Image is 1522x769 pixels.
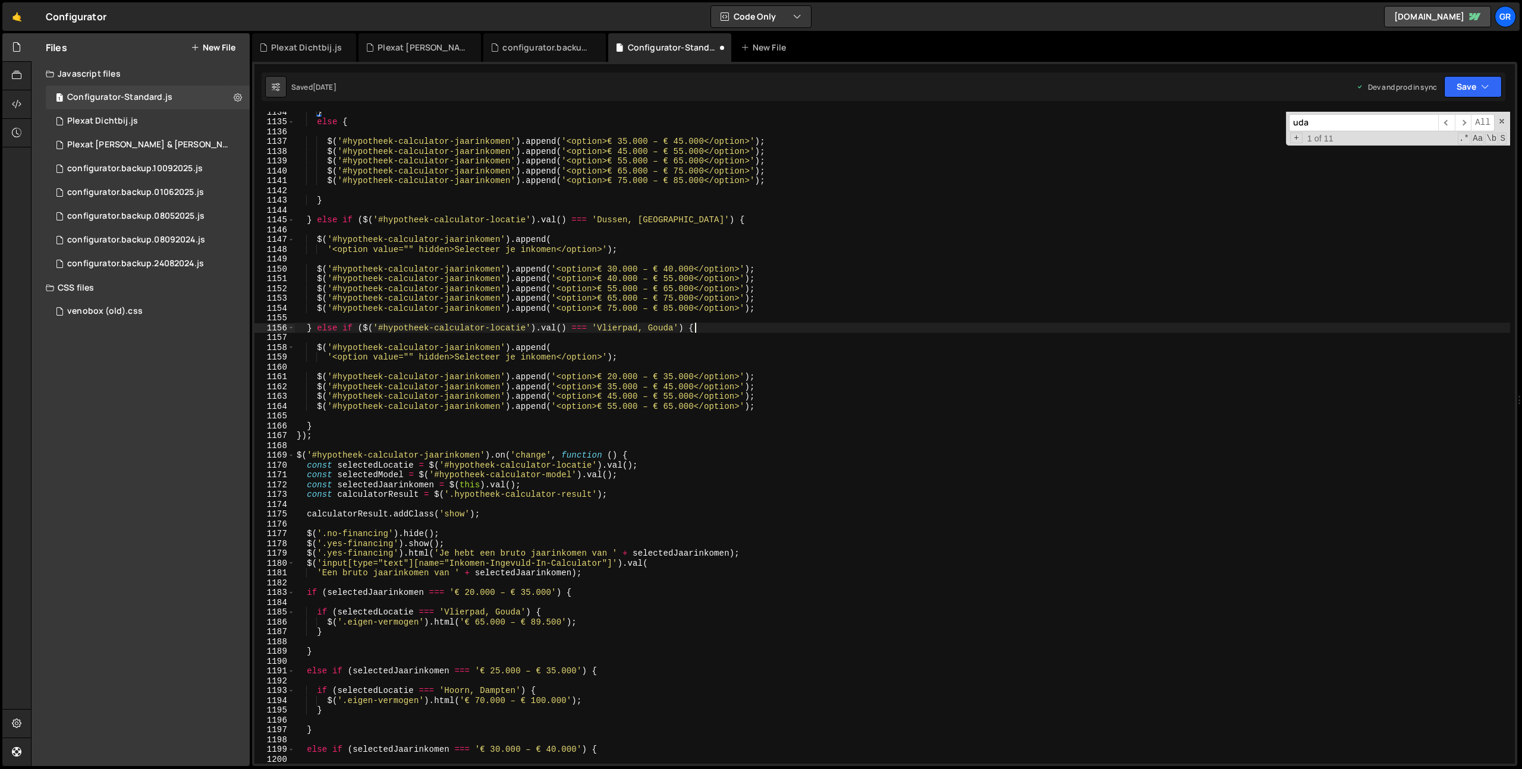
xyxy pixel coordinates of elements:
div: 1149 [254,254,295,264]
div: 1155 [254,313,295,323]
div: 1148 [254,245,295,255]
div: 1145 [254,215,295,225]
div: 1171 [254,470,295,480]
div: 1200 [254,755,295,765]
a: Gr [1495,6,1516,27]
div: 1185 [254,607,295,617]
span: 1 [56,94,63,103]
div: 1144 [254,206,295,216]
div: 1180 [254,559,295,569]
div: 1198 [254,735,295,745]
div: 1143 [254,196,295,206]
div: Plexat Dichtbij.js [67,116,138,127]
span: Alt-Enter [1471,114,1495,131]
div: 1156 [254,323,295,333]
div: 1147 [254,235,295,245]
div: 1166 [254,421,295,431]
div: venobox (old).css [67,306,143,317]
div: 1170 [254,461,295,471]
div: 1179 [254,549,295,559]
div: 1163 [254,392,295,402]
div: 1178 [254,539,295,549]
div: 1135 [254,117,295,127]
div: configurator.backup.24082024.js [67,259,204,269]
span: ​ [1455,114,1471,131]
div: 6838/20077.js [46,252,250,276]
a: 🤙 [2,2,32,31]
div: 1172 [254,480,295,490]
div: Configurator-Standard.js [628,42,717,53]
div: 6838/38770.js [46,204,250,228]
div: 1146 [254,225,295,235]
span: CaseSensitive Search [1471,133,1484,144]
div: Configurator [46,10,106,24]
span: ​ [1438,114,1455,131]
div: 6838/46305.js [46,157,250,181]
div: 1175 [254,509,295,519]
div: 1184 [254,598,295,608]
div: 1194 [254,696,295,706]
div: 1197 [254,725,295,735]
div: 1154 [254,304,295,314]
div: configurator.backup.10092025.js [502,42,592,53]
div: 1150 [254,264,295,275]
div: 1188 [254,637,295,647]
div: 6838/44032.js [46,133,254,157]
div: 1187 [254,627,295,637]
div: 1186 [254,617,295,628]
div: [DATE] [313,82,337,92]
div: 1152 [254,284,295,294]
span: RegExp Search [1458,133,1470,144]
div: Javascript files [32,62,250,86]
div: 1160 [254,363,295,373]
div: 1199 [254,745,295,755]
div: 1177 [254,529,295,539]
div: 1191 [254,666,295,676]
div: 1140 [254,166,295,177]
div: 6838/40544.css [46,300,250,323]
div: 1169 [254,450,295,461]
div: 1134 [254,108,295,118]
span: 1 of 11 [1303,134,1338,144]
div: Saved [291,82,337,92]
h2: Files [46,41,67,54]
div: Configurator-Standard.js [67,92,172,103]
div: 1168 [254,441,295,451]
span: Whole Word Search [1485,133,1498,144]
div: 6838/20949.js [46,228,250,252]
div: 1151 [254,274,295,284]
div: configurator.backup.10092025.js [67,163,203,174]
div: 1183 [254,588,295,598]
div: 1193 [254,686,295,696]
div: 1196 [254,716,295,726]
div: Plexat [PERSON_NAME] & [PERSON_NAME].js [378,42,467,53]
div: Plexat [PERSON_NAME] & [PERSON_NAME].js [67,140,231,150]
div: 1138 [254,147,295,157]
div: Plexat Dichtbij.js [271,42,342,53]
span: Toggle Replace mode [1290,133,1303,144]
div: 1136 [254,127,295,137]
button: New File [191,43,235,52]
span: Search In Selection [1499,133,1507,144]
div: 1195 [254,705,295,716]
div: 6838/13206.js [46,86,250,109]
div: 1189 [254,647,295,657]
div: New File [741,42,791,53]
div: 1159 [254,352,295,363]
div: 1161 [254,372,295,382]
div: 1182 [254,578,295,588]
div: 6838/40450.js [46,181,250,204]
div: 1137 [254,137,295,147]
div: 1173 [254,490,295,500]
div: Dev and prod in sync [1356,82,1437,92]
button: Code Only [711,6,811,27]
div: 1162 [254,382,295,392]
div: 1153 [254,294,295,304]
div: 1142 [254,186,295,196]
div: CSS files [32,276,250,300]
div: 1139 [254,156,295,166]
div: 1167 [254,431,295,441]
div: configurator.backup.08092024.js [67,235,205,245]
div: 1164 [254,402,295,412]
div: 1176 [254,519,295,530]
